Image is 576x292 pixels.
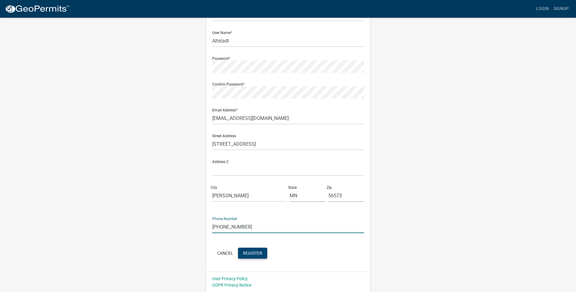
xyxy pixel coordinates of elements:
[243,250,262,255] span: Register
[212,276,248,281] a: User Privacy Policy
[212,283,251,287] a: GDPR Privacy Notice
[212,248,238,259] button: Cancel
[238,248,267,259] button: Register
[533,3,551,15] a: Login
[551,3,571,15] a: Signup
